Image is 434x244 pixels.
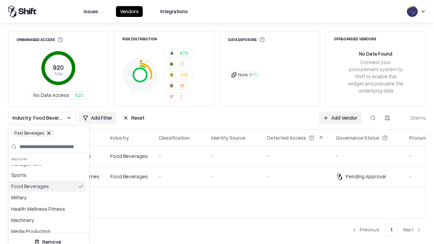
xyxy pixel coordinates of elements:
[8,203,86,215] div: Health Wellness Fitness
[8,226,86,237] div: Media Production
[8,181,86,192] div: Food Beverages
[8,215,86,226] div: Machinery
[8,169,86,181] div: Sports
[7,165,88,233] div: Suggestions
[7,153,88,165] div: Industry
[11,130,54,137] span: Food Beverages
[8,192,86,203] div: Military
